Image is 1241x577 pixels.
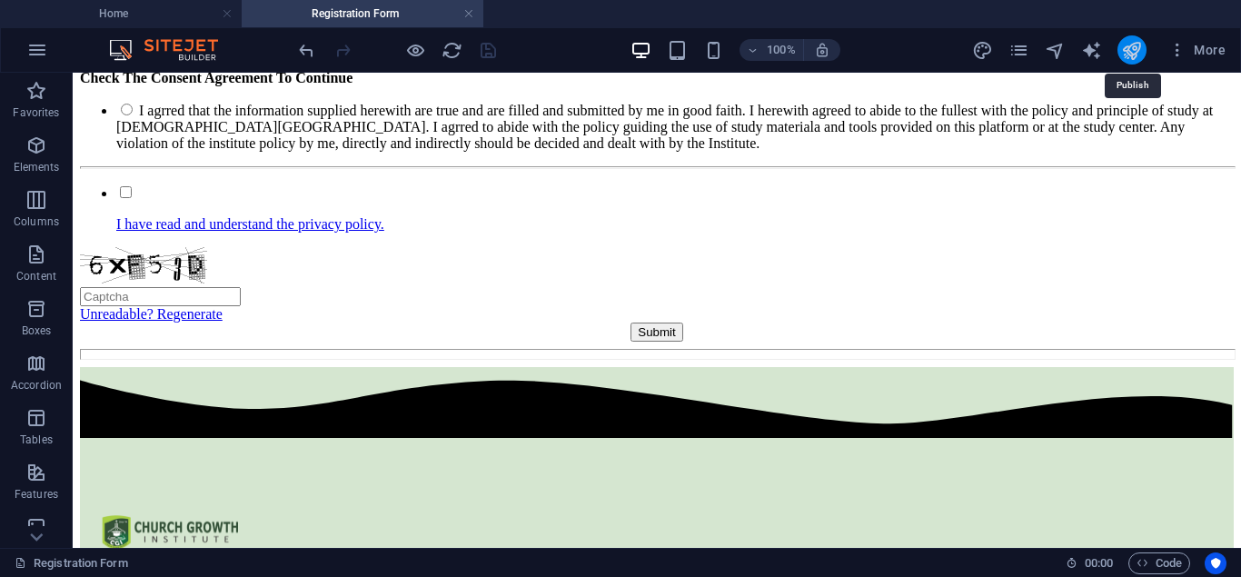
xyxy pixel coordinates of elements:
span: 00 00 [1085,552,1113,574]
button: text_generator [1081,39,1103,61]
i: Undo: Delete elements (Ctrl+Z) [296,40,317,61]
button: design [972,39,994,61]
p: Elements [14,160,60,174]
h4: Registration Form [242,4,483,24]
button: navigator [1045,39,1067,61]
a: Registration Form [15,552,128,574]
p: Features [15,487,58,502]
h6: 100% [767,39,796,61]
i: Design (Ctrl+Alt+Y) [972,40,993,61]
button: 100% [740,39,804,61]
p: Favorites [13,105,59,120]
button: pages [1008,39,1030,61]
button: publish [1117,35,1147,65]
i: AI Writer [1081,40,1102,61]
p: Content [16,269,56,284]
p: Boxes [22,323,52,338]
p: Accordion [11,378,62,393]
i: Pages (Ctrl+Alt+S) [1008,40,1029,61]
p: Tables [20,433,53,447]
button: More [1161,35,1233,65]
i: Reload page [442,40,462,61]
i: On resize automatically adjust zoom level to fit chosen device. [814,42,830,58]
button: undo [295,39,317,61]
p: Columns [14,214,59,229]
span: Code [1137,552,1182,574]
button: Usercentrics [1205,552,1226,574]
i: Navigator [1045,40,1066,61]
img: Editor Logo [104,39,241,61]
span: More [1168,41,1226,59]
span: : [1097,556,1100,570]
h6: Session time [1066,552,1114,574]
button: Code [1128,552,1190,574]
button: reload [441,39,462,61]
